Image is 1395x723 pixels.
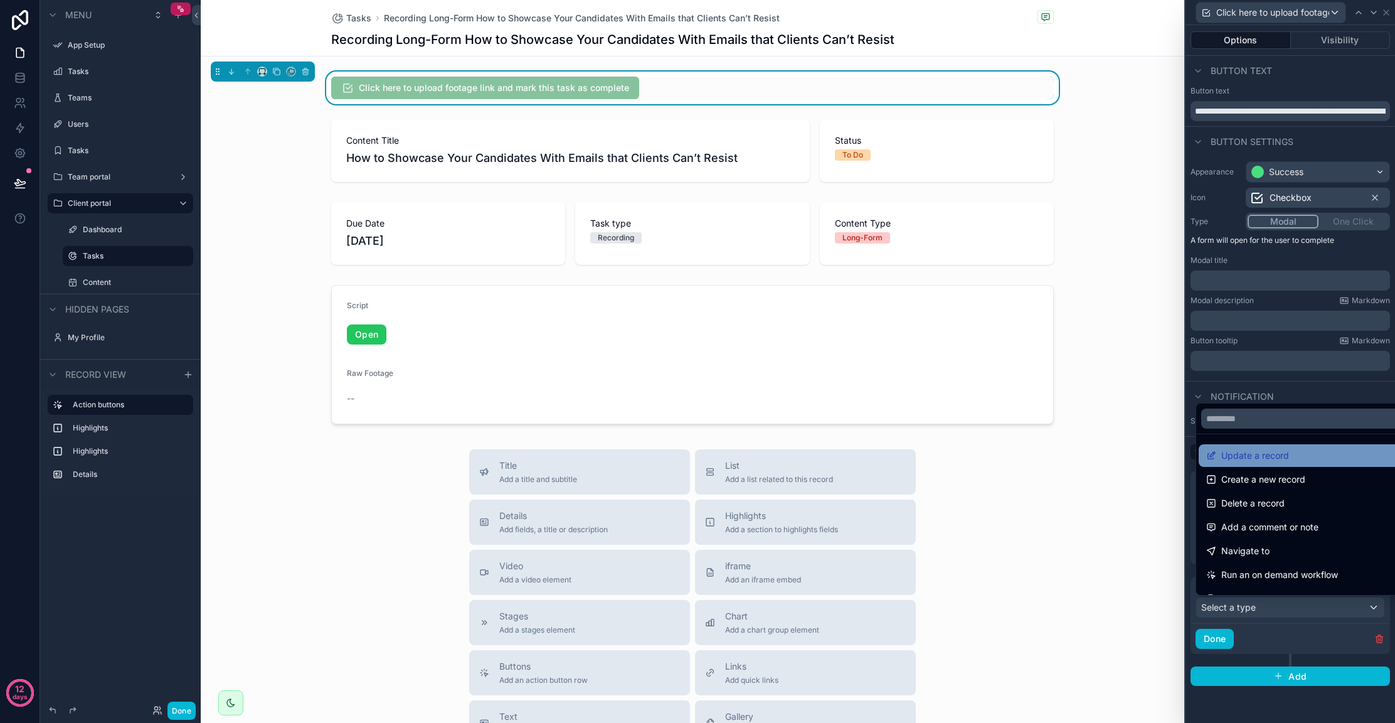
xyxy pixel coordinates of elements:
span: Gallery [725,710,804,723]
span: Hidden pages [65,303,129,316]
span: Add a chart group element [725,625,819,635]
button: HighlightsAdd a section to highlights fields [695,500,916,545]
button: Done [167,702,196,720]
span: Delete a record [1221,496,1285,511]
span: Menu [65,9,92,21]
span: Add a video element [499,575,571,585]
span: Title [499,459,577,472]
span: Add an iframe embed [725,575,801,585]
span: Buttons [499,660,588,673]
label: Content [83,277,191,287]
span: Add a section to highlights fields [725,525,838,535]
span: Video [499,560,571,572]
span: Text [499,710,645,723]
span: Details [499,510,608,522]
span: Links [725,660,778,673]
label: Highlights [73,423,188,433]
span: Add a list related to this record [725,474,833,485]
button: LinksAdd quick links [695,650,916,695]
button: ListAdd a list related to this record [695,449,916,495]
label: Dashboard [83,225,191,235]
label: Team portal [68,172,173,182]
a: Recording Long-Form How to Showcase Your Candidates With Emails that Clients Can’t Resist [384,12,780,24]
label: Action buttons [73,400,183,410]
label: Tasks [68,146,191,156]
span: Show an Iframe [1221,591,1285,606]
span: Stages [499,610,575,623]
button: VideoAdd a video element [469,550,690,595]
p: 12 [15,683,24,695]
span: Add quick links [725,675,778,685]
label: My Profile [68,333,191,343]
label: Tasks [83,251,186,261]
label: Client portal [68,198,168,208]
div: scrollable content [40,389,201,497]
span: Chart [725,610,819,623]
label: Users [68,119,191,129]
span: Record view [65,368,126,381]
button: DetailsAdd fields, a title or description [469,500,690,545]
a: Tasks [331,12,371,24]
span: Highlights [725,510,838,522]
label: Teams [68,93,191,103]
span: Add fields, a title or description [499,525,608,535]
label: Details [73,469,188,479]
span: iframe [725,560,801,572]
button: ChartAdd a chart group element [695,600,916,645]
span: Add a stages element [499,625,575,635]
span: Add an action button row [499,675,588,685]
label: Tasks [68,67,191,77]
button: StagesAdd a stages element [469,600,690,645]
span: Tasks [346,12,371,24]
span: List [725,459,833,472]
label: Highlights [73,446,188,456]
span: Add a title and subtitle [499,474,577,485]
button: iframeAdd an iframe embed [695,550,916,595]
button: TitleAdd a title and subtitle [469,449,690,495]
span: Add a comment or note [1221,520,1318,535]
span: Update a record [1221,448,1289,463]
span: Navigate to [1221,544,1270,559]
label: App Setup [68,40,191,50]
button: ButtonsAdd an action button row [469,650,690,695]
span: Run an on demand workflow [1221,567,1338,582]
h1: Recording Long-Form How to Showcase Your Candidates With Emails that Clients Can’t Resist [331,31,894,48]
p: days [13,688,28,705]
span: Create a new record [1221,472,1305,487]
